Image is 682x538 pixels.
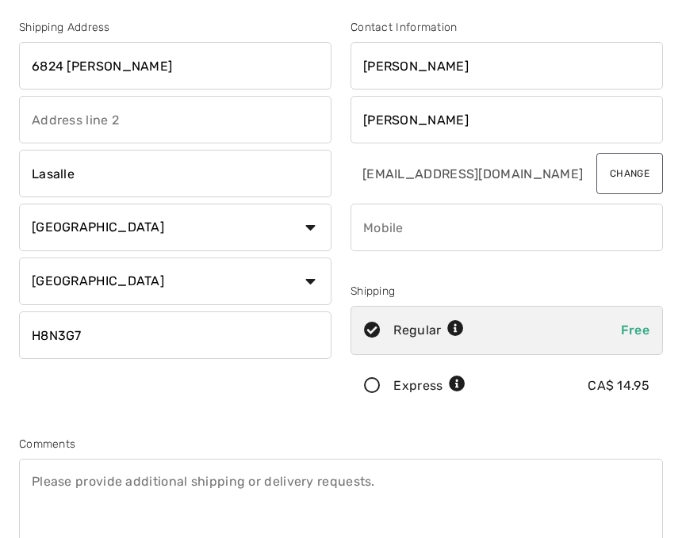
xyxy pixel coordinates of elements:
span: Free [621,322,649,338]
input: Address line 2 [19,96,331,143]
div: CA$ 14.95 [588,376,649,395]
div: Shipping [351,283,663,300]
input: City [19,150,331,197]
button: Change [596,153,663,194]
input: Mobile [351,204,663,251]
input: First name [351,42,663,90]
input: Address line 1 [19,42,331,90]
input: Last name [351,96,663,143]
div: Contact Information [351,19,663,36]
div: Regular [393,321,464,340]
div: Shipping Address [19,19,331,36]
input: E-mail [351,150,584,197]
div: Comments [19,436,663,452]
div: Express [393,376,466,395]
input: Zip/Postal Code [19,311,331,359]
